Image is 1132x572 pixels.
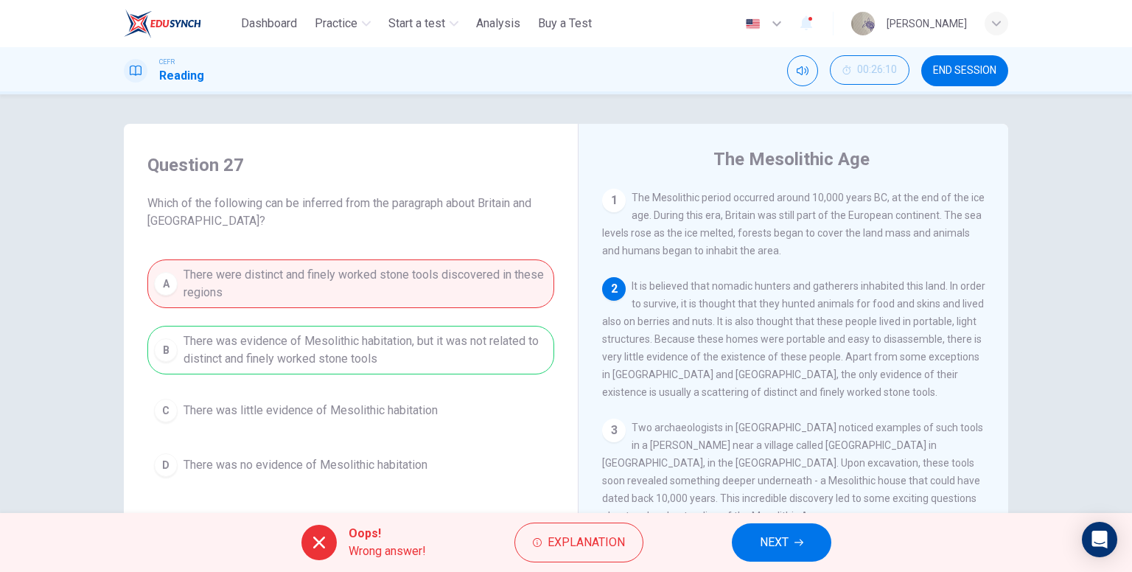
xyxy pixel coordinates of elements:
h1: Reading [159,67,204,85]
img: en [744,18,762,29]
span: END SESSION [933,65,996,77]
button: Buy a Test [532,10,598,37]
img: Profile picture [851,12,875,35]
span: Wrong answer! [349,543,426,560]
div: 3 [602,419,626,442]
button: Analysis [470,10,526,37]
span: CEFR [159,57,175,67]
div: Open Intercom Messenger [1082,522,1117,557]
span: Start a test [388,15,445,32]
button: 00:26:10 [830,55,909,85]
div: Mute [787,55,818,86]
div: Hide [830,55,909,86]
div: [PERSON_NAME] [887,15,967,32]
button: END SESSION [921,55,1008,86]
div: 2 [602,277,626,301]
span: NEXT [760,532,789,553]
h4: The Mesolithic Age [713,147,870,171]
span: Dashboard [241,15,297,32]
span: Practice [315,15,357,32]
button: NEXT [732,523,831,562]
button: Explanation [514,523,643,562]
span: Explanation [548,532,625,553]
span: Analysis [476,15,520,32]
button: Practice [309,10,377,37]
button: Dashboard [235,10,303,37]
span: Oops! [349,525,426,543]
span: It is believed that nomadic hunters and gatherers inhabited this land. In order to survive, it is... [602,280,985,398]
a: ELTC logo [124,9,235,38]
span: 00:26:10 [857,64,897,76]
span: Two archaeologists in [GEOGRAPHIC_DATA] noticed examples of such tools in a [PERSON_NAME] near a ... [602,422,983,522]
span: The Mesolithic period occurred around 10,000 years BC, at the end of the ice age. During this era... [602,192,985,257]
div: 1 [602,189,626,212]
span: Buy a Test [538,15,592,32]
span: Which of the following can be inferred from the paragraph about Britain and [GEOGRAPHIC_DATA]? [147,195,554,230]
h4: Question 27 [147,153,554,177]
button: Start a test [382,10,464,37]
img: ELTC logo [124,9,201,38]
